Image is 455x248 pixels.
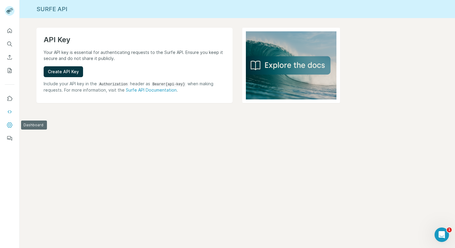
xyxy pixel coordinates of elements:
button: Dashboard [5,120,14,130]
h1: API Key [44,35,225,45]
button: Use Surfe on LinkedIn [5,93,14,104]
button: Enrich CSV [5,52,14,63]
p: Include your API key in the header as when making requests. For more information, visit the . [44,81,225,93]
code: Bearer {api-key} [151,82,186,86]
button: My lists [5,65,14,76]
code: Authorization [98,82,129,86]
span: Create API Key [48,69,79,75]
button: Quick start [5,25,14,36]
button: Create API Key [44,66,83,77]
button: Search [5,39,14,49]
iframe: Intercom live chat [435,228,449,242]
button: Use Surfe API [5,106,14,117]
a: Surfe API Documentation [126,87,177,93]
div: Surfe API [20,5,455,13]
button: Feedback [5,133,14,144]
span: 1 [447,228,452,232]
p: Your API key is essential for authenticating requests to the Surfe API. Ensure you keep it secure... [44,49,225,61]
